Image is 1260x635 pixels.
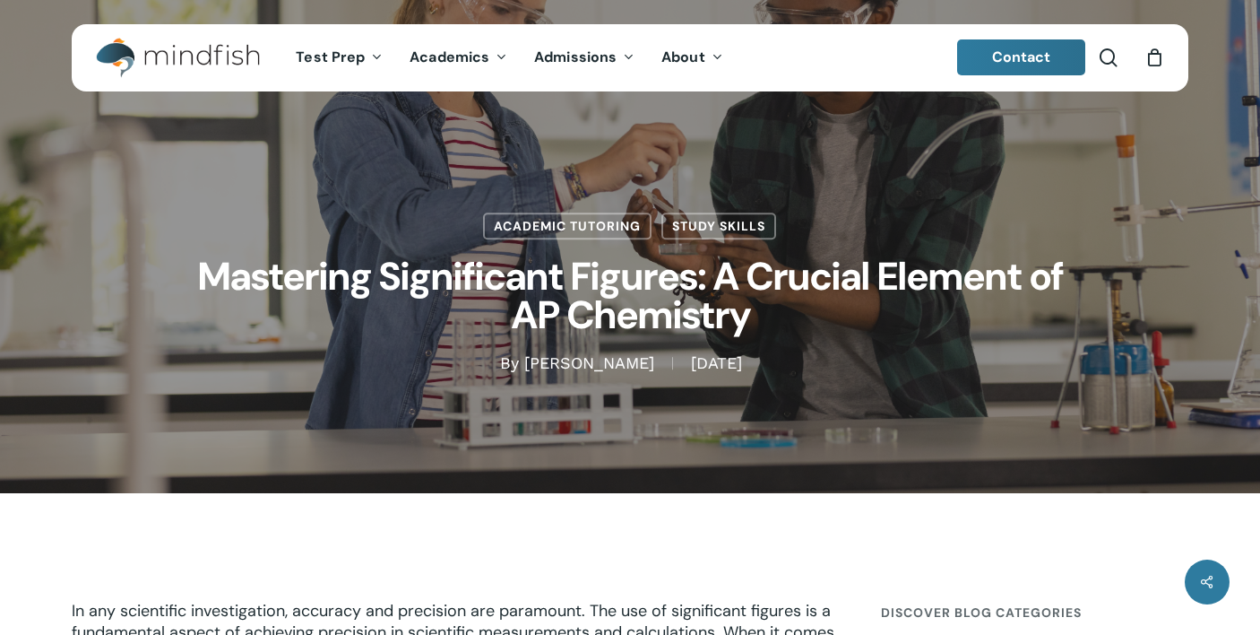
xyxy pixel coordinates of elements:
[410,48,489,66] span: Academics
[534,48,617,66] span: Admissions
[957,39,1086,75] a: Contact
[282,50,396,65] a: Test Prep
[992,48,1051,66] span: Contact
[282,24,736,91] nav: Main Menu
[661,213,776,239] a: Study Skills
[500,358,519,370] span: By
[182,239,1078,352] h1: Mastering Significant Figures: A Crucial Element of AP Chemistry
[72,24,1188,91] header: Main Menu
[524,354,654,373] a: [PERSON_NAME]
[881,596,1188,629] h4: Discover Blog Categories
[296,48,365,66] span: Test Prep
[672,358,760,370] span: [DATE]
[396,50,521,65] a: Academics
[521,50,648,65] a: Admissions
[661,48,705,66] span: About
[483,213,652,239] a: Academic Tutoring
[648,50,737,65] a: About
